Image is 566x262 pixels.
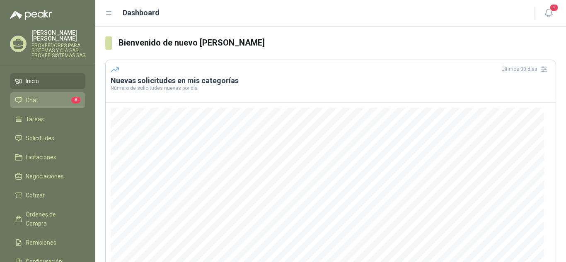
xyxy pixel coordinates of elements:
img: Logo peakr [10,10,52,20]
a: Cotizar [10,187,85,203]
p: PROVEEDORES PARA SISTEMAS Y CIA SAS PROVEE SISTEMAS SAS [31,43,85,58]
h3: Nuevas solicitudes en mis categorías [111,76,551,86]
span: Negociaciones [26,172,64,181]
a: Inicio [10,73,85,89]
span: Órdenes de Compra [26,210,77,228]
div: Últimos 30 días [501,62,551,76]
a: Licitaciones [10,149,85,165]
span: Tareas [26,115,44,124]
span: Licitaciones [26,153,56,162]
span: Inicio [26,77,39,86]
span: Chat [26,96,38,105]
a: Chat6 [10,92,85,108]
a: Remisiones [10,235,85,250]
span: Cotizar [26,191,45,200]
h3: Bienvenido de nuevo [PERSON_NAME] [119,36,556,49]
span: 6 [71,97,80,103]
span: Remisiones [26,238,56,247]
a: Órdenes de Compra [10,207,85,231]
h1: Dashboard [123,7,160,19]
a: Solicitudes [10,130,85,146]
p: [PERSON_NAME] [PERSON_NAME] [31,30,85,41]
span: 4 [549,4,559,12]
a: Negociaciones [10,168,85,184]
button: 4 [541,6,556,21]
p: Número de solicitudes nuevas por día [111,86,551,91]
a: Tareas [10,111,85,127]
span: Solicitudes [26,134,54,143]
